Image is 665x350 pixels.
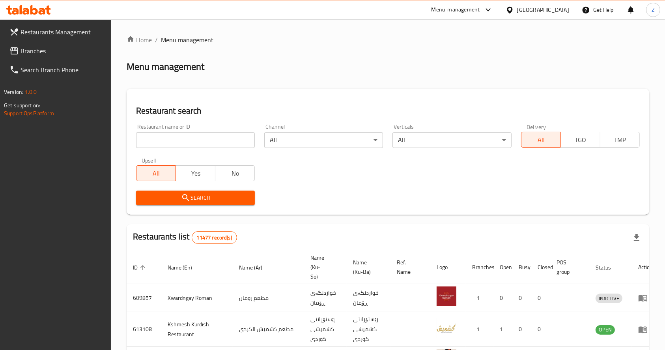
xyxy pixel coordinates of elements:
[466,284,493,312] td: 1
[564,134,597,146] span: TGO
[310,253,337,281] span: Name (Ku-So)
[3,60,111,79] a: Search Branch Phone
[652,6,655,14] span: Z
[179,168,212,179] span: Yes
[517,6,569,14] div: [GEOGRAPHIC_DATA]
[627,228,646,247] div: Export file
[133,263,148,272] span: ID
[161,312,233,347] td: Kshmesh Kurdish Restaurant
[596,294,622,303] span: INACTIVE
[127,312,161,347] td: 613108
[140,168,173,179] span: All
[347,312,390,347] td: رێستۆرانتی کشمیشى كوردى
[127,60,204,73] h2: Menu management
[512,284,531,312] td: 0
[525,134,558,146] span: All
[392,132,511,148] div: All
[21,65,105,75] span: Search Branch Phone
[142,193,248,203] span: Search
[521,132,561,148] button: All
[493,251,512,284] th: Open
[161,35,213,45] span: Menu management
[638,293,653,303] div: Menu
[512,312,531,347] td: 0
[233,284,304,312] td: مطعم رومان
[397,258,421,277] span: Ref. Name
[136,165,176,181] button: All
[176,165,215,181] button: Yes
[632,251,659,284] th: Action
[219,168,252,179] span: No
[560,132,600,148] button: TGO
[531,312,550,347] td: 0
[133,231,237,244] h2: Restaurants list
[215,165,255,181] button: No
[127,35,649,45] nav: breadcrumb
[24,87,37,97] span: 1.0.0
[4,87,23,97] span: Version:
[161,284,233,312] td: Xwardngay Roman
[527,124,546,129] label: Delivery
[136,132,255,148] input: Search for restaurant name or ID..
[512,251,531,284] th: Busy
[21,27,105,37] span: Restaurants Management
[136,105,640,117] h2: Restaurant search
[531,251,550,284] th: Closed
[638,325,653,334] div: Menu
[347,284,390,312] td: خواردنگەی ڕۆمان
[596,294,622,303] div: INACTIVE
[437,318,456,338] img: Kshmesh Kurdish Restaurant
[233,312,304,347] td: مطعم كشميش الكردي
[603,134,637,146] span: TMP
[353,258,381,277] span: Name (Ku-Ba)
[142,157,156,163] label: Upsell
[430,251,466,284] th: Logo
[127,284,161,312] td: 609857
[596,325,615,334] span: OPEN
[192,234,237,241] span: 11477 record(s)
[4,100,40,110] span: Get support on:
[493,284,512,312] td: 0
[264,132,383,148] div: All
[596,263,621,272] span: Status
[3,22,111,41] a: Restaurants Management
[466,312,493,347] td: 1
[239,263,273,272] span: Name (Ar)
[3,41,111,60] a: Branches
[531,284,550,312] td: 0
[192,231,237,244] div: Total records count
[304,284,347,312] td: خواردنگەی ڕۆمان
[432,5,480,15] div: Menu-management
[155,35,158,45] li: /
[466,251,493,284] th: Branches
[600,132,640,148] button: TMP
[21,46,105,56] span: Branches
[4,108,54,118] a: Support.OpsPlatform
[304,312,347,347] td: رێستۆرانتی کشمیشى كوردى
[127,35,152,45] a: Home
[493,312,512,347] td: 1
[136,191,255,205] button: Search
[437,286,456,306] img: Xwardngay Roman
[168,263,202,272] span: Name (En)
[557,258,580,277] span: POS group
